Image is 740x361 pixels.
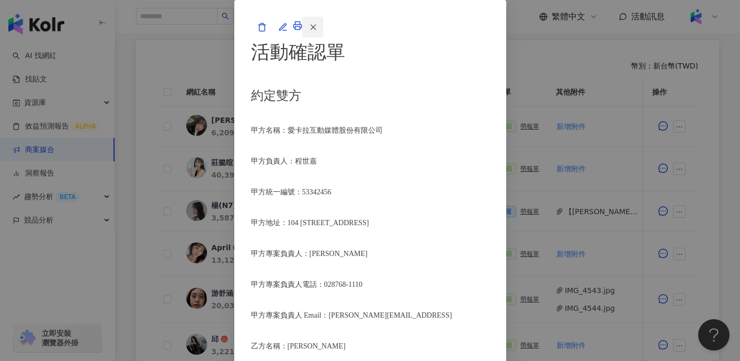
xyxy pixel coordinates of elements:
[251,157,317,165] span: 甲方負責人：程世嘉
[251,250,368,258] span: 甲方專案負責人：[PERSON_NAME]
[251,281,363,288] span: 甲方專案負責人電話：028768-1110
[251,42,345,63] span: 活動確認單
[251,311,452,319] span: 甲方專案負責人 Email：[PERSON_NAME][EMAIL_ADDRESS]
[251,342,346,350] span: 乙方名稱：[PERSON_NAME]
[251,126,383,134] span: 甲方名稱：愛卡拉互動媒體股份有限公司
[251,89,301,102] span: 約定雙方
[251,188,332,196] span: 甲方統一編號：53342456
[251,219,369,227] span: 甲方地址：104 [STREET_ADDRESS]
